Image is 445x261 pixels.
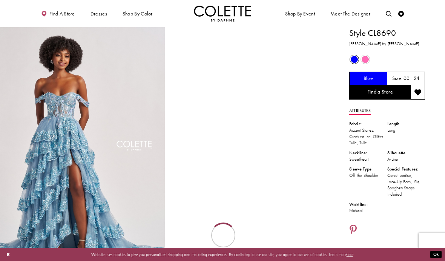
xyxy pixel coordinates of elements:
[349,121,387,127] div: Fabric:
[347,252,353,257] a: here
[387,166,425,172] div: Special Features:
[404,75,420,81] h5: 00 - 24
[349,107,371,115] a: Attributes
[387,156,425,163] div: A-Line
[349,201,387,208] div: Waistline:
[349,166,387,172] div: Sleeve Type:
[349,41,425,47] h3: [PERSON_NAME] by [PERSON_NAME]
[387,127,425,134] div: Long
[387,150,425,156] div: Silhouette:
[349,172,387,179] div: Off-the-Shoulder
[392,75,402,81] span: Size:
[360,54,370,64] div: Pink
[349,85,411,100] a: Find a Store
[41,250,404,258] p: Website uses cookies to give you personalized shopping and marketing experiences. By continuing t...
[387,172,425,198] div: Corset Bodice, Lace-Up Back, Slit, Spaghetti Straps Included
[349,54,425,65] div: Product color controls state depends on size chosen
[3,249,13,259] button: Close Dialog
[387,121,425,127] div: Length:
[349,156,387,163] div: Sweetheart
[411,85,425,100] button: Add to wishlist
[349,207,387,214] div: Natural
[349,54,359,64] div: Blue
[364,75,373,81] h5: Chosen color
[430,251,442,258] button: Submit Dialog
[349,27,425,39] h1: Style CL8690
[349,127,387,146] div: Accent Stones, Cracked Ice, Glitter Tulle, Tulle
[349,225,357,236] a: Share using Pinterest - Opens in new tab
[167,27,332,109] video: Style CL8690 Colette by Daphne #1 autoplay loop mute video
[349,150,387,156] div: Neckline:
